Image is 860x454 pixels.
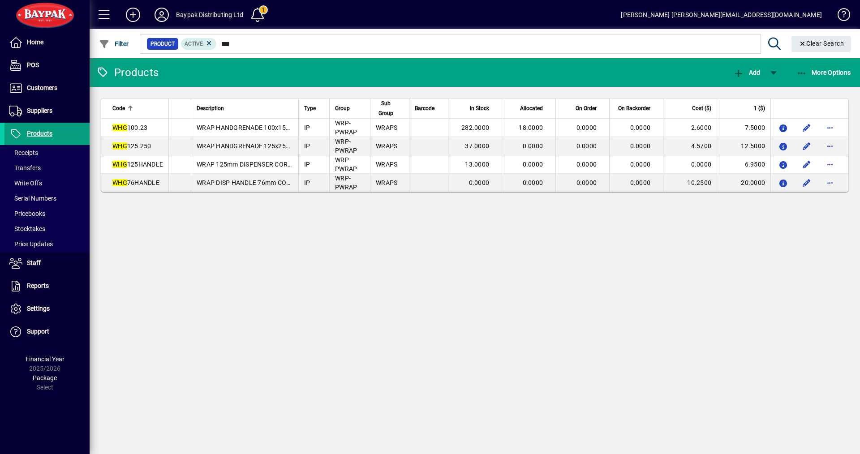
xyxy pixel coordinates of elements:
span: Allocated [520,103,543,113]
span: Clear Search [799,40,844,47]
td: 20.0000 [717,174,770,192]
td: 6.9500 [717,155,770,174]
div: Group [335,103,365,113]
div: Products [96,65,159,80]
button: Edit [800,157,814,171]
span: 0.0000 [630,161,651,168]
span: Cost ($) [692,103,711,113]
span: Stocktakes [9,225,45,232]
span: WRP-PWRAP [335,138,357,154]
span: 0.0000 [630,179,651,186]
span: On Order [576,103,597,113]
button: More options [823,176,837,190]
td: 4.5700 [663,137,717,155]
span: Support [27,328,49,335]
span: Receipts [9,149,38,156]
a: Pricebooks [4,206,90,221]
button: Filter [97,36,131,52]
span: POS [27,61,39,69]
span: 13.0000 [465,161,489,168]
span: WRAPS [376,124,397,131]
span: Pricebooks [9,210,45,217]
a: Price Updates [4,236,90,252]
a: Suppliers [4,100,90,122]
div: Allocated [507,103,551,113]
span: IP [304,142,310,150]
span: Product [150,39,175,48]
span: 0.0000 [630,124,651,131]
span: WRAPS [376,161,397,168]
a: Customers [4,77,90,99]
span: 282.0000 [461,124,489,131]
span: Group [335,103,350,113]
span: Products [27,130,52,137]
td: 0.0000 [663,155,717,174]
div: Sub Group [376,99,404,118]
td: 10.2500 [663,174,717,192]
em: WHG [112,179,127,186]
span: WRAPS [376,179,397,186]
button: Add [119,7,147,23]
div: [PERSON_NAME] [PERSON_NAME][EMAIL_ADDRESS][DOMAIN_NAME] [621,8,822,22]
span: WRP-PWRAP [335,175,357,191]
button: Profile [147,7,176,23]
span: IP [304,124,310,131]
div: On Backorder [615,103,658,113]
a: Serial Numbers [4,191,90,206]
span: Financial Year [26,355,64,363]
button: Edit [800,120,814,135]
button: More options [823,157,837,171]
em: WHG [112,124,127,131]
span: WRAP 125mm DISPENSER CORE HANDLE [197,161,318,168]
span: 0.0000 [576,142,597,150]
span: IP [304,161,310,168]
button: Edit [800,176,814,190]
div: Barcode [415,103,443,113]
span: 0.0000 [630,142,651,150]
a: Stocktakes [4,221,90,236]
span: Package [33,374,57,381]
a: Knowledge Base [831,2,849,31]
span: 125HANDLE [112,161,163,168]
td: 2.6000 [663,119,717,137]
span: Reports [27,282,49,289]
a: Reports [4,275,90,297]
span: Write Offs [9,180,42,187]
a: Write Offs [4,176,90,191]
span: 0.0000 [576,124,597,131]
span: 0.0000 [469,179,490,186]
span: Serial Numbers [9,195,56,202]
button: More Options [794,64,853,81]
span: WRP-PWRAP [335,156,357,172]
span: 0.0000 [523,179,543,186]
span: Filter [99,40,129,47]
button: More options [823,139,837,153]
em: WHG [112,161,127,168]
td: 12.5000 [717,137,770,155]
span: 37.0000 [465,142,489,150]
span: Barcode [415,103,434,113]
td: 7.5000 [717,119,770,137]
span: WRP-PWRAP [335,120,357,136]
a: Staff [4,252,90,274]
div: In Stock [454,103,497,113]
div: Baypak Distributing Ltd [176,8,243,22]
span: Suppliers [27,107,52,114]
span: WRAPS [376,142,397,150]
span: WRAP HANDGRENADE 125x250 (12/CTN) [197,142,318,150]
button: Edit [800,139,814,153]
span: Price Updates [9,240,53,248]
span: Add [733,69,760,76]
span: 100.23 [112,124,147,131]
a: Settings [4,298,90,320]
span: Staff [27,259,41,266]
span: 0.0000 [523,142,543,150]
span: Settings [27,305,50,312]
span: WRAP DISP HANDLE 76mm CORE [197,179,294,186]
span: 18.0000 [519,124,543,131]
span: Customers [27,84,57,91]
button: Clear [791,36,851,52]
button: More options [823,120,837,135]
span: 1 ($) [754,103,765,113]
span: Active [185,41,203,47]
